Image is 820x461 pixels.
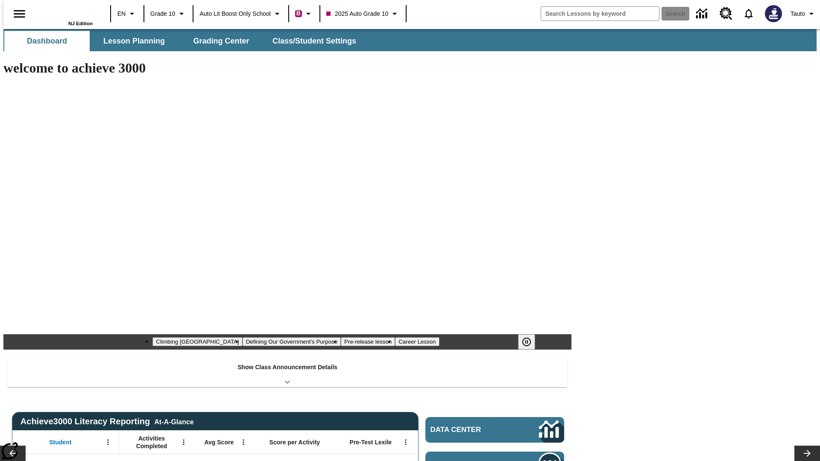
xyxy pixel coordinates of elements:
[269,438,320,446] span: Score per Activity
[68,21,93,26] span: NJ Edition
[425,417,564,443] a: Data Center
[738,3,760,25] a: Notifications
[787,6,820,21] button: Profile/Settings
[243,337,341,346] button: Slide 2 Defining Our Government's Purpose
[8,358,567,387] div: Show Class Announcement Details
[237,436,250,449] button: Open Menu
[3,60,571,76] h1: welcome to achieve 3000
[350,438,392,446] span: Pre-Test Lexile
[794,446,820,461] button: Lesson carousel, Next
[765,5,782,22] img: Avatar
[154,417,193,426] div: At-A-Glance
[518,334,544,350] div: Pause
[37,4,93,21] a: Home
[430,426,510,434] span: Data Center
[715,2,738,25] a: Resource Center, Will open in new tab
[49,438,71,446] span: Student
[791,9,805,18] span: Tauto
[691,2,715,26] a: Data Center
[196,6,286,21] button: School: Auto Lit Boost only School, Select your school
[150,9,175,18] span: Grade 10
[341,337,395,346] button: Slide 3 Pre-release lesson
[117,9,126,18] span: EN
[7,1,32,26] button: Open side menu
[326,9,388,18] span: 2025 Auto Grade 10
[37,3,93,26] div: Home
[541,7,659,20] input: search field
[395,337,439,346] button: Slide 4 Career Lesson
[760,3,787,25] button: Select a new avatar
[3,29,817,51] div: SubNavbar
[114,6,141,21] button: Language: EN, Select a language
[199,9,271,18] span: Auto Lit Boost only School
[152,337,242,346] button: Slide 1 Climbing Mount Tai
[399,436,412,449] button: Open Menu
[4,31,90,51] button: Dashboard
[237,363,337,372] p: Show Class Announcement Details
[266,31,363,51] button: Class/Student Settings
[102,436,114,449] button: Open Menu
[292,6,317,21] button: Boost Class color is violet red. Change class color
[296,8,301,19] span: B
[91,31,177,51] button: Lesson Planning
[177,436,190,449] button: Open Menu
[204,438,234,446] span: Avg Score
[20,417,194,426] span: Achieve3000 Literacy Reporting
[179,31,264,51] button: Grading Center
[147,6,190,21] button: Grade: Grade 10, Select a grade
[3,31,364,51] div: SubNavbar
[518,334,535,350] button: Pause
[123,435,180,450] span: Activities Completed
[323,6,403,21] button: Class: 2025 Auto Grade 10, Select your class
